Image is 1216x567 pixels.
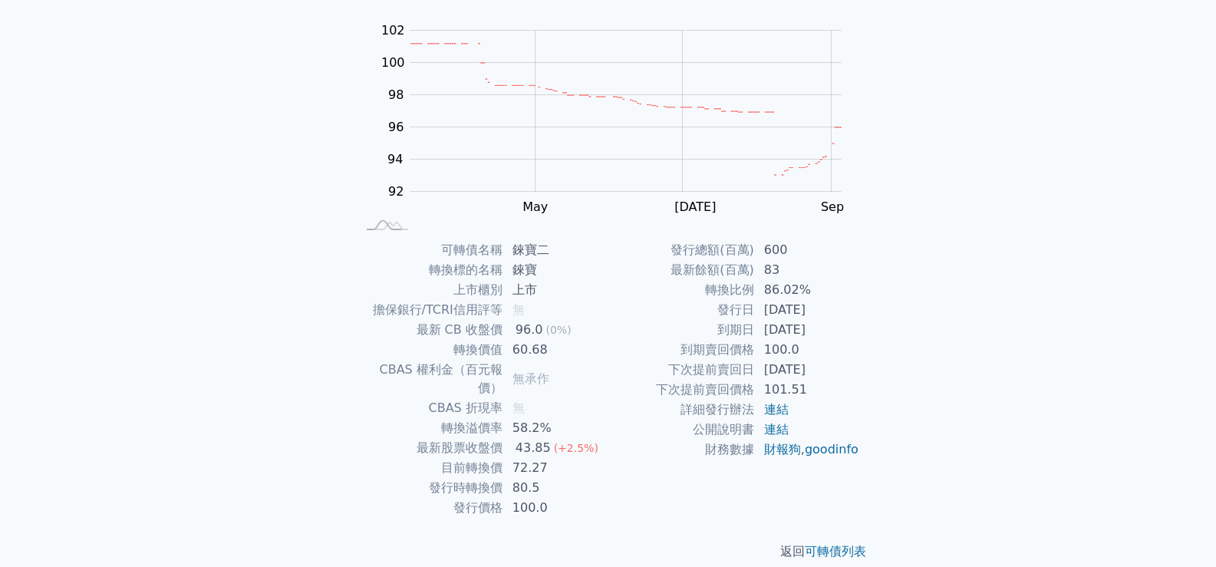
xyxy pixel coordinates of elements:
td: 上市櫃別 [357,280,503,300]
td: 轉換價值 [357,340,503,360]
td: 公開說明書 [608,420,755,440]
g: Chart [374,23,865,214]
tspan: 98 [388,87,404,102]
td: [DATE] [755,300,860,320]
td: 83 [755,260,860,280]
td: 100.0 [755,340,860,360]
td: 詳細發行辦法 [608,400,755,420]
tspan: 96 [388,120,404,134]
td: 最新 CB 收盤價 [357,320,503,340]
p: 返回 [338,542,878,561]
td: 擔保銀行/TCRI信用評等 [357,300,503,320]
td: 58.2% [503,418,608,438]
a: 連結 [764,402,789,417]
td: CBAS 折現率 [357,398,503,418]
td: 101.51 [755,380,860,400]
td: [DATE] [755,360,860,380]
td: 發行總額(百萬) [608,240,755,260]
td: 60.68 [503,340,608,360]
a: 連結 [764,422,789,437]
td: 轉換比例 [608,280,755,300]
td: 最新股票收盤價 [357,438,503,458]
tspan: Sep [821,199,844,214]
td: 600 [755,240,860,260]
span: (0%) [545,324,571,336]
tspan: 94 [387,152,403,166]
td: 發行日 [608,300,755,320]
tspan: [DATE] [674,199,716,214]
a: 財報狗 [764,442,801,457]
span: (+2.5%) [554,442,598,454]
g: Series [410,44,841,175]
td: 發行時轉換價 [357,478,503,498]
td: 轉換溢價率 [357,418,503,438]
td: 財務數據 [608,440,755,460]
td: 轉換標的名稱 [357,260,503,280]
td: 下次提前賣回日 [608,360,755,380]
td: 86.02% [755,280,860,300]
span: 無 [512,302,525,317]
td: 最新餘額(百萬) [608,260,755,280]
div: 96.0 [512,321,546,339]
td: 下次提前賣回價格 [608,380,755,400]
div: 43.85 [512,439,554,457]
td: 錸寶 [503,260,608,280]
a: goodinfo [805,442,858,457]
tspan: 100 [381,55,405,70]
td: 錸寶二 [503,240,608,260]
td: 可轉債名稱 [357,240,503,260]
td: 72.27 [503,458,608,478]
td: 上市 [503,280,608,300]
td: , [755,440,860,460]
td: CBAS 權利金（百元報價） [357,360,503,398]
tspan: 102 [381,23,405,38]
td: 目前轉換價 [357,458,503,478]
td: 80.5 [503,478,608,498]
td: 到期賣回價格 [608,340,755,360]
tspan: May [522,199,548,214]
td: 到期日 [608,320,755,340]
tspan: 92 [388,184,404,199]
span: 無承作 [512,371,549,386]
td: [DATE] [755,320,860,340]
a: 可轉債列表 [805,544,866,559]
td: 發行價格 [357,498,503,518]
span: 無 [512,401,525,415]
td: 100.0 [503,498,608,518]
